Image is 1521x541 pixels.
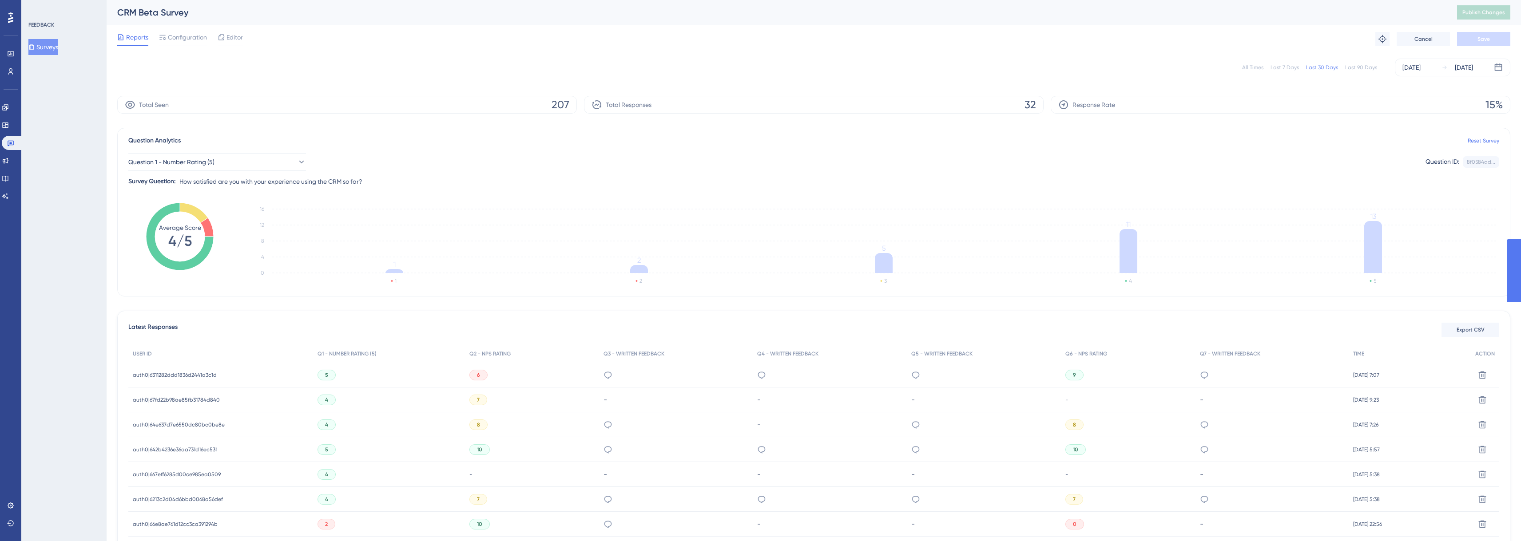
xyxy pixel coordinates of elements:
[1353,421,1378,428] span: [DATE] 7:26
[604,395,748,404] div: -
[1353,350,1364,357] span: TIME
[1345,64,1377,71] div: Last 90 Days
[260,206,264,212] tspan: 16
[1072,99,1115,110] span: Response Rate
[1484,506,1510,533] iframe: UserGuiding AI Assistant Launcher
[1426,156,1459,168] div: Question ID:
[133,371,217,379] span: auth0|6311282ddd1836d2441a3c1d
[604,470,748,478] div: -
[639,278,642,284] text: 2
[911,395,1056,404] div: -
[477,496,480,503] span: 7
[126,32,148,43] span: Reports
[1073,371,1076,379] span: 9
[133,396,220,403] span: auth0|67fd22b98ae85fb31784d840
[469,350,511,357] span: Q2 - NPS RATING
[1353,396,1379,403] span: [DATE] 9:23
[1073,446,1078,453] span: 10
[1025,98,1036,112] span: 32
[168,233,192,249] tspan: 4/5
[1200,520,1344,528] div: -
[882,244,886,253] tspan: 5
[1065,471,1068,478] span: -
[911,470,1056,478] div: -
[757,520,902,528] div: -
[325,421,328,428] span: 4
[325,496,328,503] span: 4
[133,350,152,357] span: USER ID
[552,98,569,112] span: 207
[1457,5,1510,20] button: Publish Changes
[1370,212,1376,221] tspan: 13
[325,371,328,379] span: 5
[133,471,221,478] span: auth0|667eff6285d00ce985ea0509
[1374,278,1376,284] text: 5
[1353,446,1380,453] span: [DATE] 5:57
[1414,36,1433,43] span: Cancel
[261,238,264,244] tspan: 8
[159,224,201,231] tspan: Average Score
[325,396,328,403] span: 4
[128,157,214,167] span: Question 1 - Number Rating (5)
[1402,62,1421,73] div: [DATE]
[128,322,178,338] span: Latest Responses
[1200,350,1260,357] span: Q7 - WRITTEN FEEDBACK
[604,350,664,357] span: Q3 - WRITTEN FEEDBACK
[1200,470,1344,478] div: -
[1073,521,1076,528] span: 0
[1353,521,1382,528] span: [DATE] 22:56
[757,350,818,357] span: Q4 - WRITTEN FEEDBACK
[117,6,1435,19] div: CRM Beta Survey
[1242,64,1263,71] div: All Times
[1397,32,1450,46] button: Cancel
[477,446,482,453] span: 10
[477,521,482,528] span: 10
[1467,158,1495,166] div: 8f0584ad...
[133,521,218,528] span: auth0|66e8ae761d12cc3ca391294b
[1353,471,1380,478] span: [DATE] 5:38
[1477,36,1490,43] span: Save
[261,254,264,260] tspan: 4
[757,395,902,404] div: -
[1129,278,1132,284] text: 4
[1073,421,1076,428] span: 8
[128,176,176,187] div: Survey Question:
[1442,323,1499,337] button: Export CSV
[133,446,217,453] span: auth0|642b4236e36aa731d16ec53f
[1475,350,1495,357] span: ACTION
[28,21,54,28] div: FEEDBACK
[1065,350,1107,357] span: Q6 - NPS RATING
[1468,137,1499,144] a: Reset Survey
[884,278,887,284] text: 3
[757,420,902,429] div: -
[325,521,328,528] span: 2
[1271,64,1299,71] div: Last 7 Days
[1455,62,1473,73] div: [DATE]
[1457,326,1485,333] span: Export CSV
[911,350,973,357] span: Q5 - WRITTEN FEEDBACK
[179,176,362,187] span: How satisfied are you with your experience using the CRM so far?
[325,471,328,478] span: 4
[1457,32,1510,46] button: Save
[28,39,58,55] button: Surveys
[395,278,397,284] text: 1
[469,471,472,478] span: -
[128,153,306,171] button: Question 1 - Number Rating (5)
[393,260,396,269] tspan: 1
[260,222,264,228] tspan: 12
[911,520,1056,528] div: -
[477,371,480,379] span: 6
[1353,371,1379,379] span: [DATE] 7:07
[1126,220,1131,229] tspan: 11
[477,396,480,403] span: 7
[133,496,223,503] span: auth0|6213c2d04d6bbd0068a56def
[325,446,328,453] span: 5
[1306,64,1338,71] div: Last 30 Days
[757,470,902,478] div: -
[1200,395,1344,404] div: -
[1462,9,1505,16] span: Publish Changes
[261,270,264,276] tspan: 0
[133,421,225,428] span: auth0|64e637d7e6550dc80bc0be8e
[637,256,641,265] tspan: 2
[1485,98,1503,112] span: 15%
